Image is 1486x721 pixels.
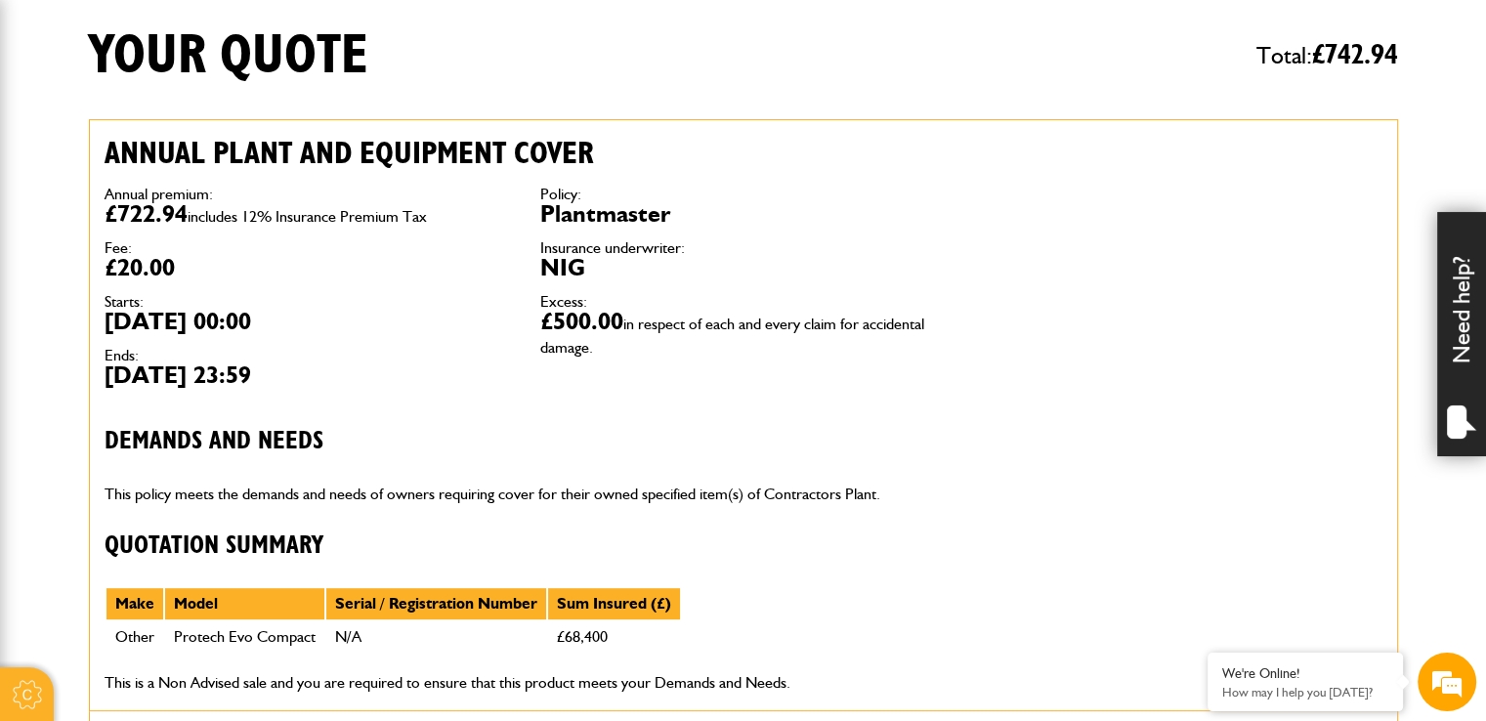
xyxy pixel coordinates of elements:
textarea: Type your message and hit 'Enter' [25,354,357,550]
h3: Quotation Summary [105,531,947,562]
input: Enter your email address [25,238,357,281]
dd: [DATE] 23:59 [105,363,511,387]
td: Protech Evo Compact [164,620,325,654]
dd: Plantmaster [540,202,947,226]
div: Chat with us now [102,109,328,135]
th: Make [106,587,164,620]
dd: £500.00 [540,310,947,357]
input: Enter your last name [25,181,357,224]
td: Other [106,620,164,654]
div: Minimize live chat window [320,10,367,57]
dd: £722.94 [105,202,511,226]
span: in respect of each and every claim for accidental damage. [540,315,924,357]
dt: Annual premium: [105,187,511,202]
th: Serial / Registration Number [325,587,547,620]
span: £ [1312,41,1398,69]
td: N/A [325,620,547,654]
dt: Ends: [105,348,511,363]
dd: £20.00 [105,256,511,279]
h1: Your quote [89,23,368,89]
p: How may I help you today? [1222,685,1388,700]
th: Sum Insured (£) [547,587,681,620]
dt: Insurance underwriter: [540,240,947,256]
h2: Annual plant and equipment cover [105,135,947,172]
dt: Starts: [105,294,511,310]
th: Model [164,587,325,620]
dt: Fee: [105,240,511,256]
img: d_20077148190_company_1631870298795_20077148190 [33,108,82,136]
h3: Demands and needs [105,427,947,457]
p: This is a Non Advised sale and you are required to ensure that this product meets your Demands an... [105,670,947,696]
span: 742.94 [1325,41,1398,69]
dt: Policy: [540,187,947,202]
input: Enter your phone number [25,296,357,339]
dd: NIG [540,256,947,279]
span: includes 12% Insurance Premium Tax [188,207,427,226]
div: Need help? [1437,212,1486,456]
em: Start Chat [266,567,355,593]
td: £68,400 [547,620,681,654]
p: This policy meets the demands and needs of owners requiring cover for their owned specified item(... [105,482,947,507]
div: We're Online! [1222,665,1388,682]
dd: [DATE] 00:00 [105,310,511,333]
dt: Excess: [540,294,947,310]
span: Total: [1256,33,1398,78]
